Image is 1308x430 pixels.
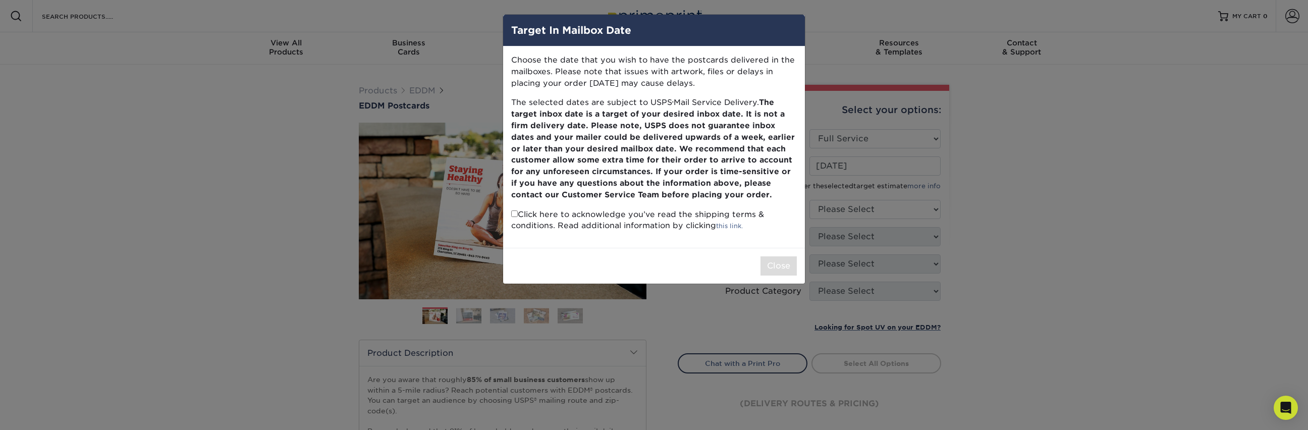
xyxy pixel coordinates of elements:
h4: Target In Mailbox Date [511,23,797,38]
p: The selected dates are subject to USPS Mail Service Delivery. [511,97,797,200]
div: Open Intercom Messenger [1274,396,1298,420]
p: Choose the date that you wish to have the postcards delivered in the mailboxes. Please note that ... [511,55,797,89]
p: Click here to acknowledge you’ve read the shipping terms & conditions. Read additional informatio... [511,209,797,232]
button: Close [760,256,797,276]
a: this link. [716,222,743,230]
small: ® [672,100,674,104]
b: The target inbox date is a target of your desired inbox date. It is not a firm delivery date. Ple... [511,97,795,199]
